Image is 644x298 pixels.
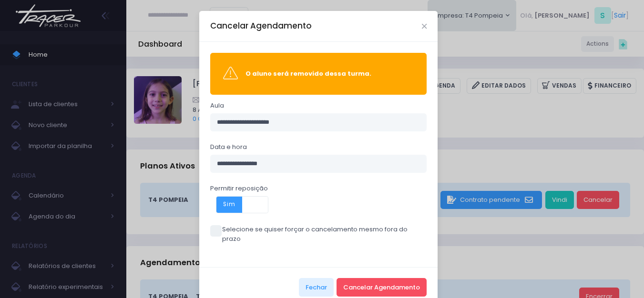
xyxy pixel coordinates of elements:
button: Close [422,24,427,29]
h5: Cancelar Agendamento [210,20,312,32]
span: Sim [216,197,242,213]
label: Permitir reposição [210,184,268,193]
div: O aluno será removido dessa turma. [245,69,414,79]
label: Aula [210,101,224,110]
button: Fechar [299,278,334,296]
label: Data e hora [210,142,247,152]
button: Cancelar Agendamento [337,278,427,296]
label: Selecione se quiser forçar o cancelamento mesmo fora do prazo [210,225,427,243]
